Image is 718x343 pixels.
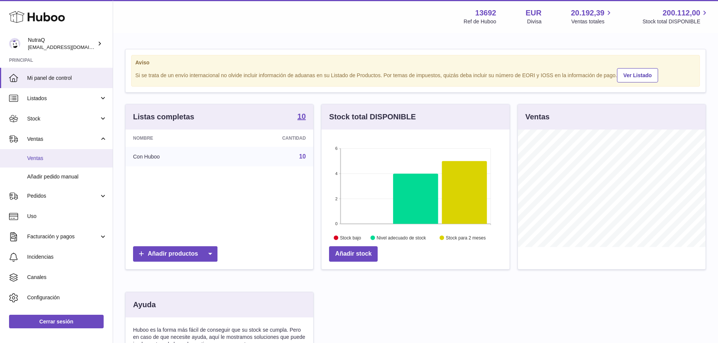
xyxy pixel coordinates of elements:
[525,112,550,122] h3: Ventas
[329,112,416,122] h3: Stock total DISPONIBLE
[27,136,99,143] span: Ventas
[571,8,605,18] span: 20.192,39
[28,44,111,50] span: [EMAIL_ADDRESS][DOMAIN_NAME]
[126,130,223,147] th: Nombre
[27,233,99,240] span: Facturación y pagos
[9,315,104,328] a: Cerrar sesión
[335,197,338,201] text: 2
[340,235,361,241] text: Stock bajo
[133,246,217,262] a: Añadir productos
[297,113,306,122] a: 10
[643,18,709,25] span: Stock total DISPONIBLE
[27,95,99,102] span: Listados
[27,155,107,162] span: Ventas
[571,8,613,25] a: 20.192,39 Ventas totales
[335,171,338,176] text: 4
[571,18,613,25] span: Ventas totales
[27,294,107,301] span: Configuración
[135,67,696,82] div: Si se trata de un envío internacional no olvide incluir información de aduanas en su Listado de P...
[663,8,700,18] span: 200.112,00
[464,18,496,25] div: Ref de Huboo
[297,113,306,120] strong: 10
[27,213,107,220] span: Uso
[27,115,99,122] span: Stock
[9,38,20,49] img: internalAdmin-13692@internal.huboo.com
[28,37,96,51] div: NutraQ
[27,192,99,200] span: Pedidos
[126,147,223,166] td: Con Huboo
[525,8,541,18] strong: EUR
[27,253,107,261] span: Incidencias
[299,153,306,160] a: 10
[377,235,427,241] text: Nivel adecuado de stock
[27,173,107,180] span: Añadir pedido manual
[475,8,496,18] strong: 13692
[527,18,542,25] div: Divisa
[643,8,709,25] a: 200.112,00 Stock total DISPONIBLE
[133,112,194,122] h3: Listas completas
[27,274,107,281] span: Canales
[329,246,378,262] a: Añadir stock
[335,221,338,226] text: 0
[617,68,658,82] a: Ver Listado
[27,75,107,82] span: Mi panel de control
[135,59,696,66] strong: Aviso
[133,300,156,310] h3: Ayuda
[335,146,338,151] text: 6
[446,235,486,241] text: Stock para 2 meses
[223,130,314,147] th: Cantidad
